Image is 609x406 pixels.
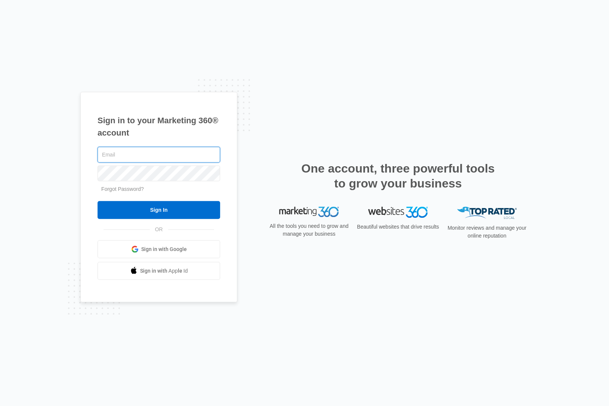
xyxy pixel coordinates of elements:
a: Sign in with Google [98,240,220,258]
p: Beautiful websites that drive results [356,223,440,231]
p: All the tools you need to grow and manage your business [267,222,351,238]
span: Sign in with Apple Id [140,267,188,275]
input: Sign In [98,201,220,219]
h2: One account, three powerful tools to grow your business [299,161,497,191]
input: Email [98,147,220,162]
a: Sign in with Apple Id [98,262,220,280]
img: Top Rated Local [457,207,517,219]
img: Websites 360 [368,207,428,217]
span: OR [150,226,168,233]
h1: Sign in to your Marketing 360® account [98,114,220,139]
img: Marketing 360 [279,207,339,217]
p: Monitor reviews and manage your online reputation [445,224,529,240]
a: Forgot Password? [101,186,144,192]
span: Sign in with Google [141,245,187,253]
